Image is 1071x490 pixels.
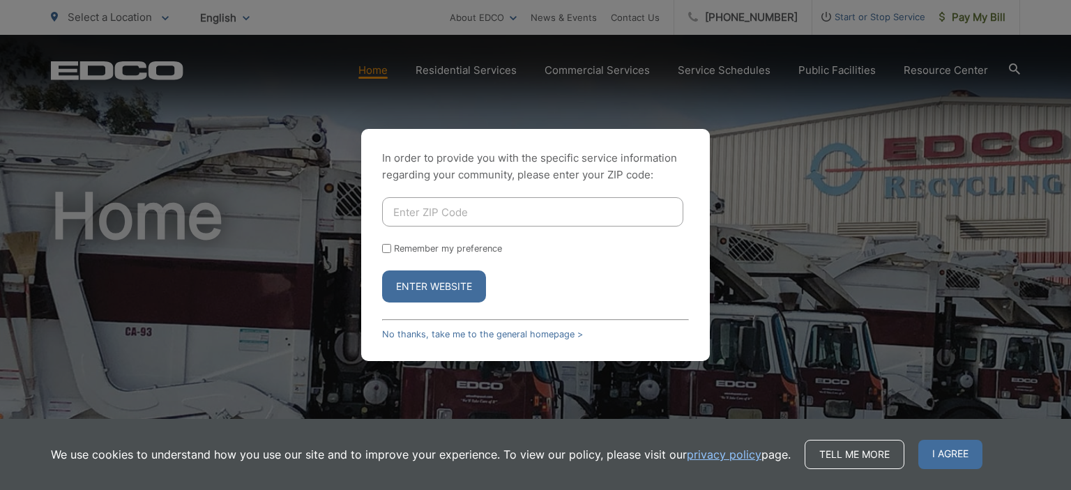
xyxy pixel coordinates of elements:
a: No thanks, take me to the general homepage > [382,329,583,339]
a: privacy policy [687,446,761,463]
input: Enter ZIP Code [382,197,683,227]
p: In order to provide you with the specific service information regarding your community, please en... [382,150,689,183]
label: Remember my preference [394,243,502,254]
a: Tell me more [805,440,904,469]
p: We use cookies to understand how you use our site and to improve your experience. To view our pol... [51,446,791,463]
span: I agree [918,440,982,469]
button: Enter Website [382,270,486,303]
